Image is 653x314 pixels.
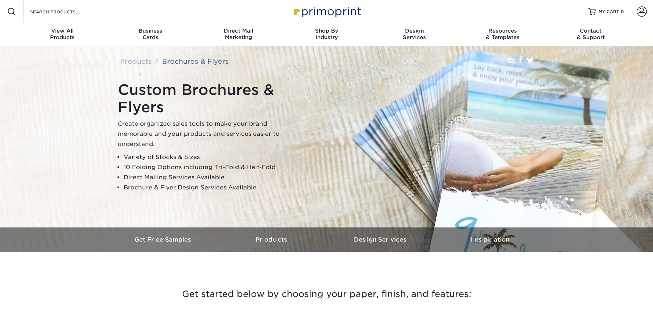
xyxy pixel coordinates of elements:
img: Primoprint [290,4,363,19]
div: Products [18,28,107,41]
li: Brochure & Flyer Design Services Available [124,183,299,193]
input: SEARCH PRODUCTS..... [29,7,100,16]
a: BusinessCards [106,23,194,46]
a: Products [120,57,152,65]
a: Design Services [327,227,435,252]
span: View All [18,28,107,34]
a: Shop ByIndustry [282,23,371,46]
span: Direct Mail [194,28,282,34]
p: Create organized sales tools to make your brand memorable and your products and services easier t... [118,119,299,149]
h3: Products [218,236,327,243]
a: View AllProducts [18,23,107,46]
span: Business [106,28,194,34]
a: Inspiration [435,227,544,252]
div: Industry [282,28,371,41]
div: Services [371,28,459,41]
span: Shop By [282,28,371,34]
a: Resources& Templates [459,23,547,46]
span: MY CART [599,9,619,15]
h3: Get started below by choosing your paper, finish, and features: [115,278,539,310]
a: Get Free Samples [109,227,218,252]
div: Marketing [194,28,282,41]
div: & Templates [459,28,547,41]
span: Design [371,28,459,34]
a: Contact& Support [547,23,635,46]
h3: Design Services [327,236,435,243]
a: Products [218,227,327,252]
span: Contact [547,28,635,34]
span: Resources [459,28,547,34]
div: & Support [547,28,635,41]
li: Variety of Stocks & Sizes [124,152,299,162]
a: DesignServices [371,23,459,46]
a: Brochures & Flyers [162,57,229,65]
div: Cards [106,28,194,41]
span: 0 [621,9,624,14]
h1: Custom Brochures & Flyers [118,81,299,116]
h3: Get Free Samples [109,236,218,243]
h3: Inspiration [435,236,544,243]
li: 10 Folding Options including Tri-Fold & Half-Fold [124,162,299,172]
a: Direct MailMarketing [194,23,282,46]
li: Direct Mailing Services Available [124,172,299,183]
